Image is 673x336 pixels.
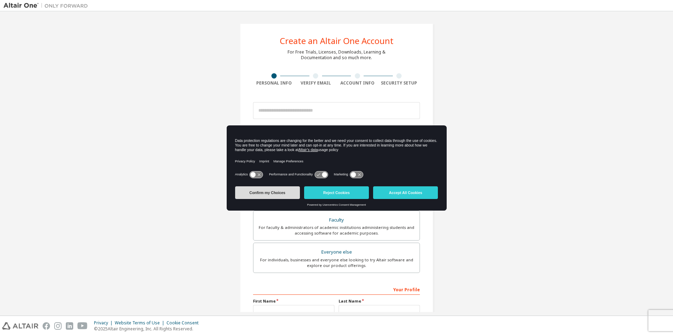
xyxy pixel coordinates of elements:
[77,322,88,330] img: youtube.svg
[258,215,415,225] div: Faculty
[258,225,415,236] div: For faculty & administrators of academic institutions administering students and accessing softwa...
[253,284,420,295] div: Your Profile
[258,257,415,268] div: For individuals, businesses and everyone else looking to try Altair software and explore our prod...
[280,37,394,45] div: Create an Altair One Account
[94,326,203,332] p: © 2025 Altair Engineering, Inc. All Rights Reserved.
[295,80,337,86] div: Verify Email
[115,320,166,326] div: Website Terms of Use
[66,322,73,330] img: linkedin.svg
[336,80,378,86] div: Account Info
[258,247,415,257] div: Everyone else
[43,322,50,330] img: facebook.svg
[339,298,420,304] label: Last Name
[54,322,62,330] img: instagram.svg
[378,80,420,86] div: Security Setup
[253,298,334,304] label: First Name
[166,320,203,326] div: Cookie Consent
[4,2,92,9] img: Altair One
[288,49,385,61] div: For Free Trials, Licenses, Downloads, Learning & Documentation and so much more.
[94,320,115,326] div: Privacy
[2,322,38,330] img: altair_logo.svg
[253,80,295,86] div: Personal Info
